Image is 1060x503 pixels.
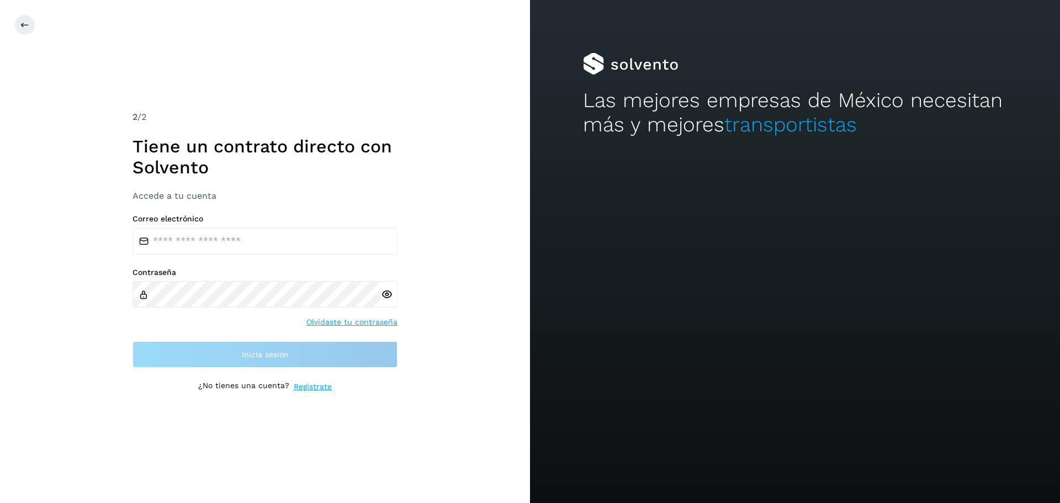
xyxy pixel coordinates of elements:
a: Olvidaste tu contraseña [306,316,397,328]
label: Correo electrónico [132,214,397,224]
span: 2 [132,112,137,122]
span: transportistas [724,113,857,136]
p: ¿No tienes una cuenta? [198,381,289,393]
h1: Tiene un contrato directo con Solvento [132,136,397,178]
h2: Las mejores empresas de México necesitan más y mejores [583,88,1007,137]
span: Inicia sesión [242,351,289,358]
a: Regístrate [294,381,332,393]
button: Inicia sesión [132,341,397,368]
div: /2 [132,110,397,124]
label: Contraseña [132,268,397,277]
h3: Accede a tu cuenta [132,190,397,201]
